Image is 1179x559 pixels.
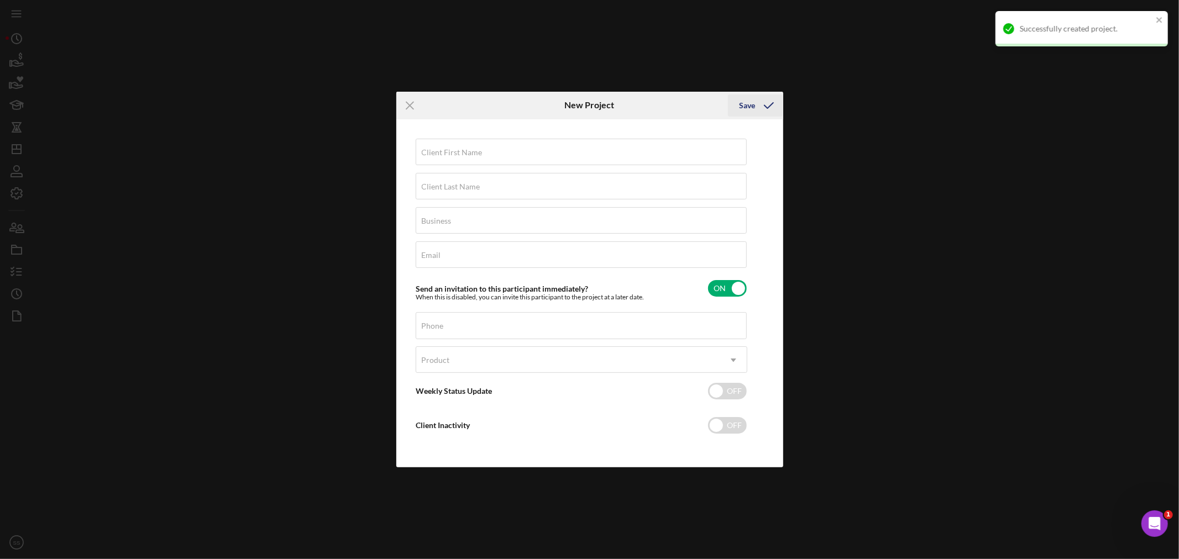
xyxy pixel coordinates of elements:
label: Send an invitation to this participant immediately? [416,284,589,293]
label: Weekly Status Update [416,386,492,395]
div: Product [422,356,450,365]
div: Save [739,94,755,117]
label: Client Inactivity [416,420,470,430]
h6: New Project [564,100,614,110]
span: 1 [1164,510,1173,519]
label: Business [422,217,452,225]
button: close [1156,15,1164,26]
button: Save [728,94,783,117]
div: Successfully created project. [1020,24,1152,33]
label: Phone [422,321,444,330]
label: Email [422,251,441,260]
label: Client First Name [422,148,483,157]
label: Client Last Name [422,182,480,191]
iframe: Intercom live chat [1141,510,1168,537]
div: When this is disabled, you can invite this participant to the project at a later date. [416,293,644,301]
